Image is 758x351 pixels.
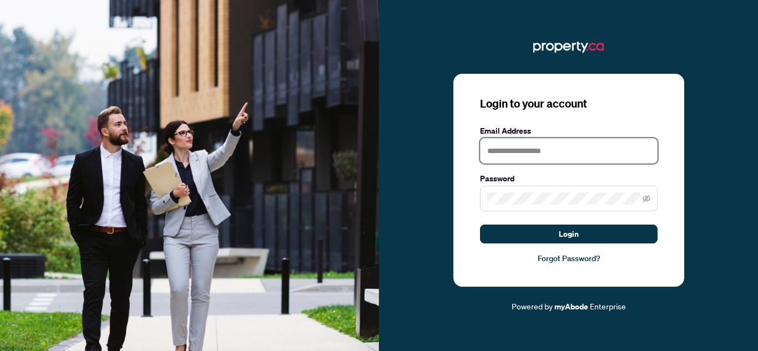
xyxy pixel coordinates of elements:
label: Email Address [480,125,658,137]
label: Password [480,172,658,185]
h3: Login to your account [480,96,658,111]
a: myAbode [554,301,588,313]
span: Powered by [512,301,553,311]
button: Login [480,225,658,243]
a: Forgot Password? [480,252,658,264]
span: Enterprise [590,301,626,311]
span: eye-invisible [643,195,650,202]
img: ma-logo [533,38,604,56]
span: Login [559,225,579,243]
